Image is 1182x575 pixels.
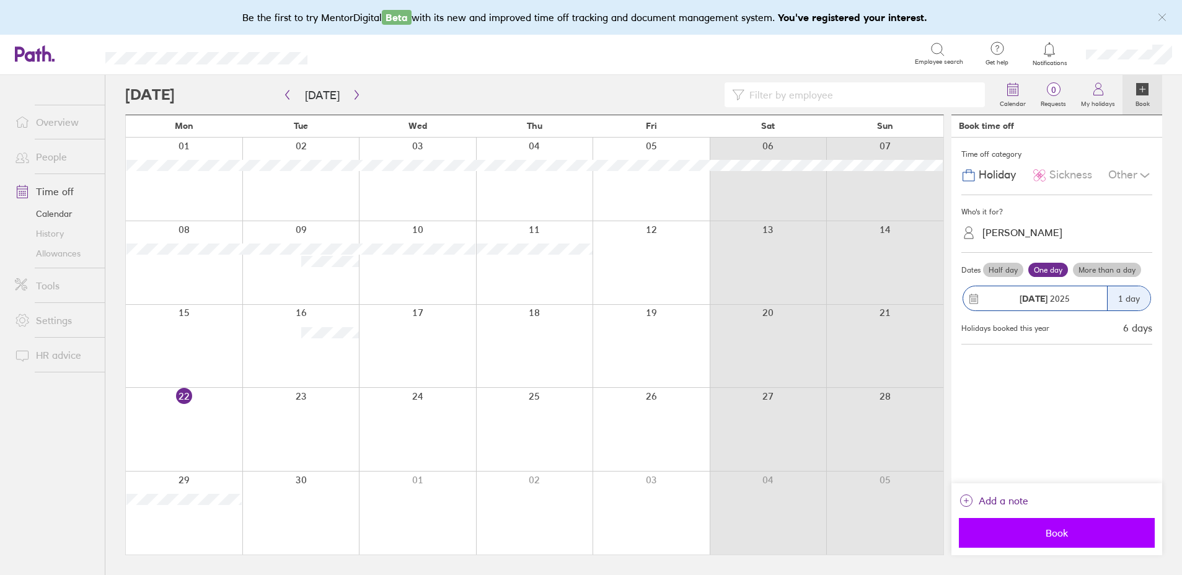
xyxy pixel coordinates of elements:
[959,518,1155,548] button: Book
[959,491,1028,511] button: Add a note
[5,110,105,134] a: Overview
[1128,97,1157,108] label: Book
[242,10,940,25] div: Be the first to try MentorDigital with its new and improved time off tracking and document manage...
[961,279,1152,317] button: [DATE] 20251 day
[646,121,657,131] span: Fri
[979,491,1028,511] span: Add a note
[979,169,1016,182] span: Holiday
[5,343,105,367] a: HR advice
[1033,97,1074,108] label: Requests
[1073,263,1141,278] label: More than a day
[295,85,350,105] button: [DATE]
[1030,59,1070,67] span: Notifications
[382,10,412,25] span: Beta
[744,83,977,107] input: Filter by employee
[992,75,1033,115] a: Calendar
[5,144,105,169] a: People
[977,59,1017,66] span: Get help
[5,273,105,298] a: Tools
[1107,286,1150,310] div: 1 day
[1033,75,1074,115] a: 0Requests
[1122,75,1162,115] a: Book
[1020,293,1047,304] strong: [DATE]
[5,204,105,224] a: Calendar
[1030,41,1070,67] a: Notifications
[982,227,1062,239] div: [PERSON_NAME]
[5,244,105,263] a: Allowances
[5,179,105,204] a: Time off
[408,121,427,131] span: Wed
[1028,263,1068,278] label: One day
[5,308,105,333] a: Settings
[915,58,963,66] span: Employee search
[1049,169,1092,182] span: Sickness
[341,48,373,59] div: Search
[961,266,981,274] span: Dates
[1033,85,1074,95] span: 0
[761,121,775,131] span: Sat
[1108,164,1152,187] div: Other
[175,121,193,131] span: Mon
[959,121,1014,131] div: Book time off
[5,224,105,244] a: History
[294,121,308,131] span: Tue
[527,121,542,131] span: Thu
[992,97,1033,108] label: Calendar
[877,121,893,131] span: Sun
[961,203,1152,221] div: Who's it for?
[778,11,927,24] b: You've registered your interest.
[961,145,1152,164] div: Time off category
[1020,294,1070,304] span: 2025
[1074,75,1122,115] a: My holidays
[968,527,1146,538] span: Book
[983,263,1023,278] label: Half day
[1123,322,1152,333] div: 6 days
[961,324,1049,333] div: Holidays booked this year
[1074,97,1122,108] label: My holidays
